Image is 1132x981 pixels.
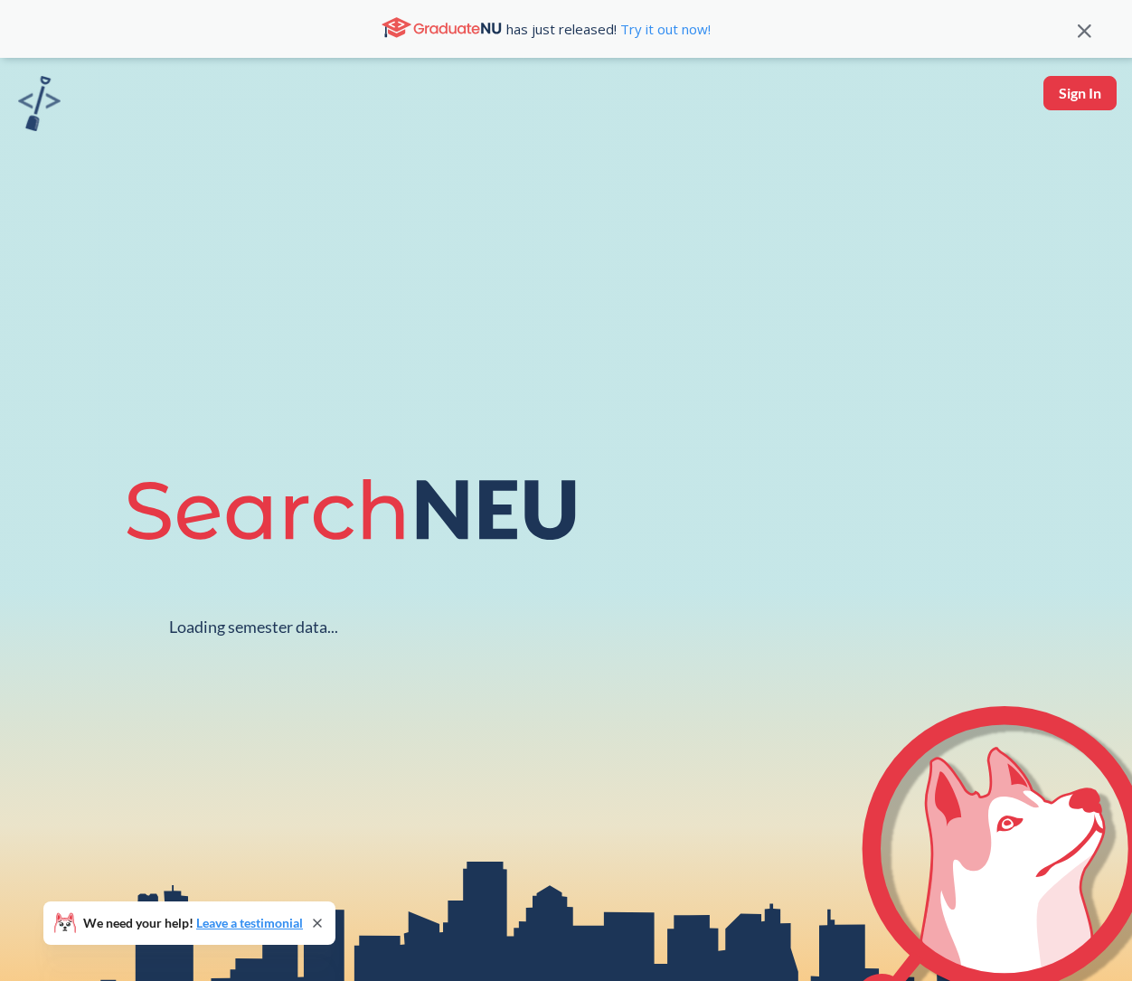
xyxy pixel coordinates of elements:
[18,76,61,131] img: sandbox logo
[169,617,338,637] div: Loading semester data...
[196,915,303,930] a: Leave a testimonial
[617,20,711,38] a: Try it out now!
[1043,76,1117,110] button: Sign In
[18,76,61,137] a: sandbox logo
[83,917,303,929] span: We need your help!
[506,19,711,39] span: has just released!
